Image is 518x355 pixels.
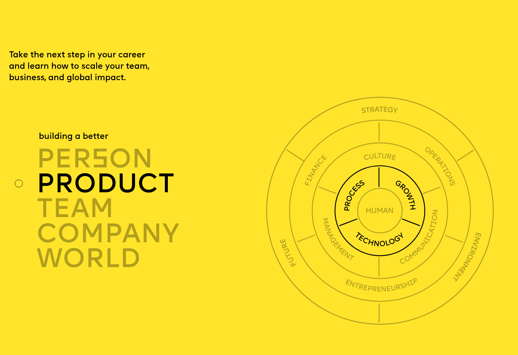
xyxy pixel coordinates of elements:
div: per on [37,147,270,171]
span: s [91,147,109,174]
div: building a better [39,131,108,143]
div: world [37,246,270,271]
div: product [37,171,270,196]
p: Take the next step in your career and learn how to scale your team, business, and global impact. [9,50,170,84]
div: company [37,221,270,246]
div: TEAM [37,197,270,221]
